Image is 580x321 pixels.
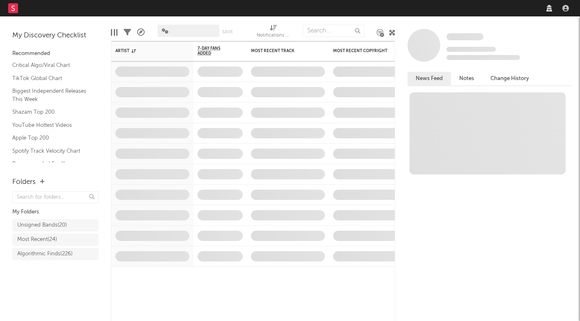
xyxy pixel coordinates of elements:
a: Recommended For You [12,159,90,168]
a: Most Recent(24) [12,234,99,246]
span: 0 fans last week [447,55,520,60]
button: News Feed [407,72,451,85]
div: Most Recent ( 24 ) [17,235,57,245]
a: Shazam Top 200 [12,108,90,117]
input: Search... [303,25,364,37]
span: 7-Day Fans Added [198,46,230,56]
input: Search for folders... [12,191,99,203]
a: Biggest Independent Releases This Week [12,87,90,103]
div: Filters [124,21,131,44]
div: Edit Columns [111,21,117,44]
button: Save [222,30,233,34]
a: TikTok Global Chart [12,74,90,83]
button: Change History [482,72,537,85]
a: Apple Top 200 [12,133,90,142]
div: My Discovery Checklist [12,31,99,41]
div: Artist [115,48,177,53]
div: Recommended [12,49,99,59]
span: Tracking Since: [DATE] [447,47,496,52]
a: Unsigned Bands(20) [12,219,99,232]
a: Algorithmic Finds(226) [12,248,99,260]
div: Notifications (Artist) [257,31,290,41]
div: Notifications (Artist) [257,21,290,44]
div: Most Recent Track [251,48,313,53]
a: YouTube Hottest Videos [12,121,90,130]
button: Notes [451,72,482,85]
div: My Folders [12,207,99,217]
a: Some Artist [447,33,483,41]
div: Unsigned Bands ( 20 ) [17,220,67,230]
div: Folders [12,177,36,187]
div: Algorithmic Finds ( 226 ) [17,249,73,259]
span: Some Artist [447,33,483,40]
div: A&R Pipeline [137,21,145,44]
a: Critical Algo/Viral Chart [12,61,90,70]
div: Most Recent Copyright [333,48,395,53]
a: Spotify Track Velocity Chart [12,147,90,156]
